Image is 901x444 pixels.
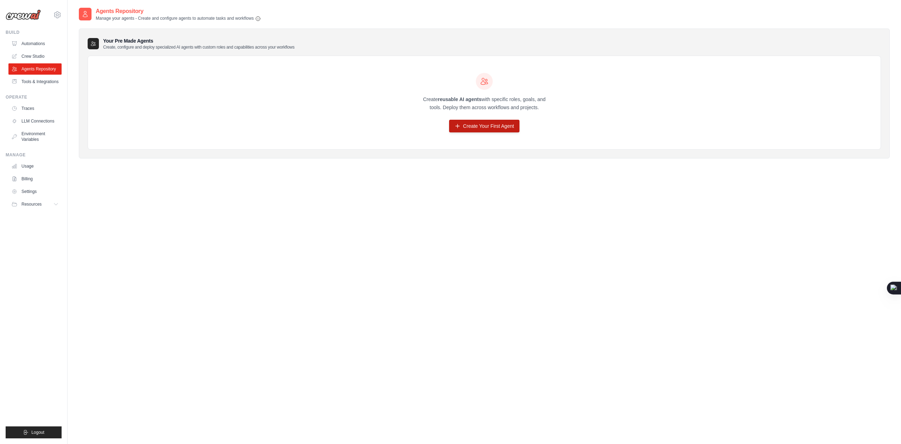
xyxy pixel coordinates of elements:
span: Resources [21,201,42,207]
a: LLM Connections [8,115,62,127]
div: Operate [6,94,62,100]
h2: Agents Repository [96,7,261,15]
a: Tools & Integrations [8,76,62,87]
a: Settings [8,186,62,197]
a: Billing [8,173,62,185]
p: Create with specific roles, goals, and tools. Deploy them across workflows and projects. [417,95,552,112]
a: Automations [8,38,62,49]
h3: Your Pre Made Agents [103,37,295,50]
span: Logout [31,430,44,435]
button: Logout [6,426,62,438]
a: Agents Repository [8,63,62,75]
a: Crew Studio [8,51,62,62]
a: Usage [8,161,62,172]
strong: reusable AI agents [438,96,481,102]
a: Environment Variables [8,128,62,145]
p: Create, configure and deploy specialized AI agents with custom roles and capabilities across your... [103,44,295,50]
button: Resources [8,199,62,210]
div: Manage [6,152,62,158]
a: Create Your First Agent [449,120,520,132]
div: Build [6,30,62,35]
p: Manage your agents - Create and configure agents to automate tasks and workflows [96,15,261,21]
a: Traces [8,103,62,114]
img: Logo [6,10,41,20]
